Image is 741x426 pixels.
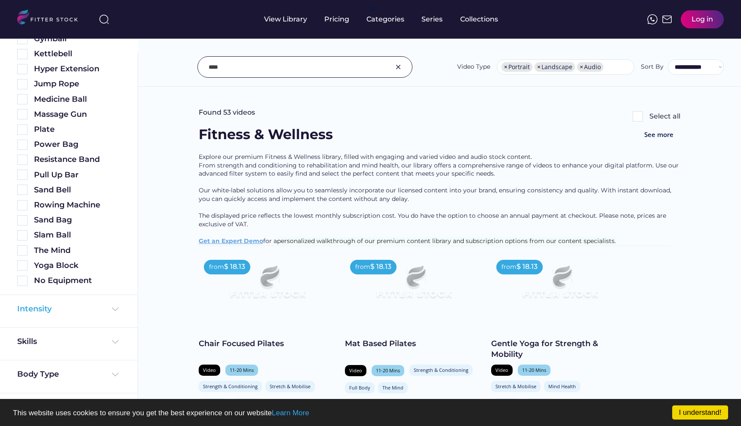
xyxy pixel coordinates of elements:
[17,304,52,314] div: Intensity
[370,262,391,271] div: $ 18.13
[421,15,443,24] div: Series
[199,237,263,245] a: Get an Expert Demo
[17,79,28,89] img: Rectangle%205126.svg
[199,108,255,117] div: Found 53 videos
[272,409,309,417] a: Learn More
[349,384,370,391] div: Full Body
[34,79,120,89] div: Jump Rope
[17,369,59,380] div: Body Type
[34,124,120,135] div: Plate
[199,212,668,228] span: The displayed price reflects the lowest monthly subscription cost. You do have the option to choo...
[517,262,538,271] div: $ 18.13
[230,367,254,373] div: 11-20 Mins
[199,125,333,144] div: Fitness & Wellness
[580,64,583,70] span: ×
[393,62,403,72] img: Group%201000002326.svg
[17,49,28,59] img: Rectangle%205126.svg
[34,170,120,180] div: Pull Up Bar
[355,263,370,271] div: from
[692,15,713,24] div: Log in
[495,367,508,373] div: Video
[345,338,483,349] div: Mat Based Pilates
[34,260,120,271] div: Yoga Block
[376,367,400,374] div: 11-20 Mins
[34,185,120,195] div: Sand Bell
[17,245,28,256] img: Rectangle%205126.svg
[537,64,541,70] span: ×
[199,338,336,349] div: Chair Focused Pilates
[17,109,28,119] img: Rectangle%205126.svg
[17,140,28,150] img: Rectangle%205126.svg
[577,62,603,72] li: Audio
[209,263,224,271] div: from
[662,14,672,24] img: Frame%2051.svg
[633,111,643,122] img: Rectangle%205126.svg
[34,230,120,240] div: Slam Ball
[17,94,28,104] img: Rectangle%205126.svg
[203,367,216,373] div: Video
[647,14,658,24] img: meteor-icons_whatsapp%20%281%29.svg
[17,336,39,347] div: Skills
[17,155,28,165] img: Rectangle%205126.svg
[34,109,120,120] div: Massage Gun
[34,215,120,225] div: Sand Bag
[535,62,575,72] li: Landscape
[491,338,629,360] div: Gentle Yoga for Strength & Mobility
[649,112,680,121] div: Select all
[17,215,28,225] img: Rectangle%205126.svg
[277,237,616,245] span: personalized walkthrough of our premium content library and subscription options from our content...
[457,63,490,71] div: Video Type
[17,276,28,286] img: Rectangle%205126.svg
[34,154,120,165] div: Resistance Band
[17,200,28,210] img: Rectangle%205126.svg
[34,200,120,210] div: Rowing Machine
[414,367,468,373] div: Strength & Conditioning
[224,262,245,271] div: $ 18.13
[505,255,615,316] img: Frame%2079%20%281%29.svg
[672,405,728,420] a: I understand!
[495,383,536,389] div: Stretch & Mobilise
[199,153,680,246] div: Explore our premium Fitness & Wellness library, filled with engaging and varied video and audio s...
[17,230,28,240] img: Rectangle%205126.svg
[17,125,28,135] img: Rectangle%205126.svg
[34,64,120,74] div: Hyper Extension
[110,369,120,380] img: Frame%20%284%29.svg
[548,383,576,389] div: Mind Health
[34,33,120,44] div: Gymball
[382,384,403,391] div: The Mind
[501,62,532,72] li: Portrait
[34,49,120,59] div: Kettlebell
[17,185,28,195] img: Rectangle%205126.svg
[270,383,311,389] div: Stretch & Mobilise
[522,367,546,373] div: 11-20 Mins
[17,170,28,180] img: Rectangle%205126.svg
[324,15,349,24] div: Pricing
[34,139,120,150] div: Power Bag
[110,337,120,347] img: Frame%20%284%29.svg
[203,383,258,389] div: Strength & Conditioning
[13,409,728,417] p: This website uses cookies to ensure you get the best experience on our website
[501,263,517,271] div: from
[99,14,109,24] img: search-normal%203.svg
[17,64,28,74] img: Rectangle%205126.svg
[17,9,85,27] img: LOGO.svg
[359,255,469,316] img: Frame%2079%20%281%29.svg
[504,64,507,70] span: ×
[264,15,307,24] div: View Library
[34,94,120,105] div: Medicine Ball
[17,34,28,44] img: Rectangle%205126.svg
[212,255,323,316] img: Frame%2079%20%281%29.svg
[34,275,120,286] div: No Equipment
[366,15,404,24] div: Categories
[366,4,378,13] div: fvck
[110,304,120,314] img: Frame%20%284%29.svg
[641,63,664,71] div: Sort By
[34,245,120,256] div: The Mind
[637,125,680,144] button: See more
[349,367,362,374] div: Video
[460,15,498,24] div: Collections
[17,260,28,271] img: Rectangle%205126.svg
